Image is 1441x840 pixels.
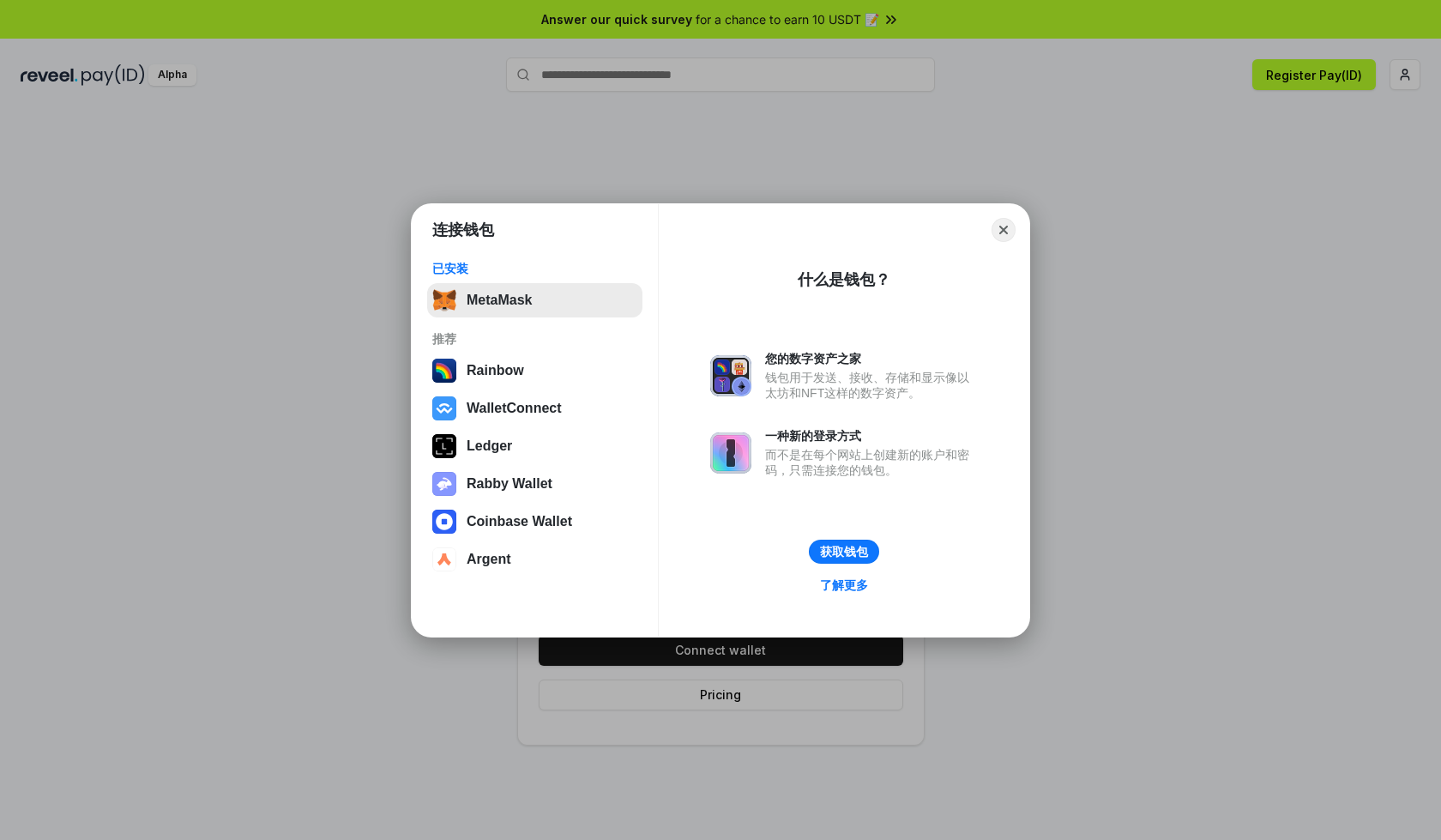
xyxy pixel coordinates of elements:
[820,577,868,593] div: 了解更多
[432,472,456,496] img: svg+xml,%3Csvg%20xmlns%3D%22http%3A%2F%2Fwww.w3.org%2F2000%2Fsvg%22%20fill%3D%22none%22%20viewBox...
[432,547,456,571] img: svg+xml,%3Csvg%20width%3D%2228%22%20height%3D%2228%22%20viewBox%3D%220%200%2028%2028%22%20fill%3D...
[765,447,978,478] div: 而不是在每个网站上创建新的账户和密码，只需连接您的钱包。
[765,351,978,366] div: 您的数字资产之家
[765,428,978,444] div: 一种新的登录方式
[432,331,637,347] div: 推荐
[710,355,751,396] img: svg+xml,%3Csvg%20xmlns%3D%22http%3A%2F%2Fwww.w3.org%2F2000%2Fsvg%22%20fill%3D%22none%22%20viewBox...
[427,283,642,317] button: MetaMask
[427,542,642,577] button: Argent
[432,434,456,458] img: svg+xml,%3Csvg%20xmlns%3D%22http%3A%2F%2Fwww.w3.org%2F2000%2Fsvg%22%20width%3D%2228%22%20height%3...
[467,363,524,378] div: Rainbow
[432,510,456,534] img: svg+xml,%3Csvg%20width%3D%2228%22%20height%3D%2228%22%20viewBox%3D%220%200%2028%2028%22%20fill%3D...
[432,396,456,420] img: svg+xml,%3Csvg%20width%3D%2228%22%20height%3D%2228%22%20viewBox%3D%220%200%2028%2028%22%20fill%3D...
[467,514,572,529] div: Coinbase Wallet
[427,429,642,463] button: Ledger
[798,269,890,290] div: 什么是钱包？
[427,467,642,501] button: Rabby Wallet
[467,476,552,492] div: Rabby Wallet
[432,359,456,383] img: svg+xml,%3Csvg%20width%3D%22120%22%20height%3D%22120%22%20viewBox%3D%220%200%20120%20120%22%20fil...
[427,391,642,426] button: WalletConnect
[467,438,512,454] div: Ledger
[820,544,868,559] div: 获取钱包
[427,354,642,388] button: Rainbow
[992,218,1016,242] button: Close
[467,401,562,416] div: WalletConnect
[809,540,879,564] button: 获取钱包
[427,505,642,539] button: Coinbase Wallet
[765,370,978,401] div: 钱包用于发送、接收、存储和显示像以太坊和NFT这样的数字资产。
[810,574,878,596] a: 了解更多
[432,288,456,312] img: svg+xml,%3Csvg%20fill%3D%22none%22%20height%3D%2233%22%20viewBox%3D%220%200%2035%2033%22%20width%...
[432,220,494,240] h1: 连接钱包
[467,552,511,567] div: Argent
[710,432,751,474] img: svg+xml,%3Csvg%20xmlns%3D%22http%3A%2F%2Fwww.w3.org%2F2000%2Fsvg%22%20fill%3D%22none%22%20viewBox...
[432,261,637,276] div: 已安装
[467,293,532,308] div: MetaMask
